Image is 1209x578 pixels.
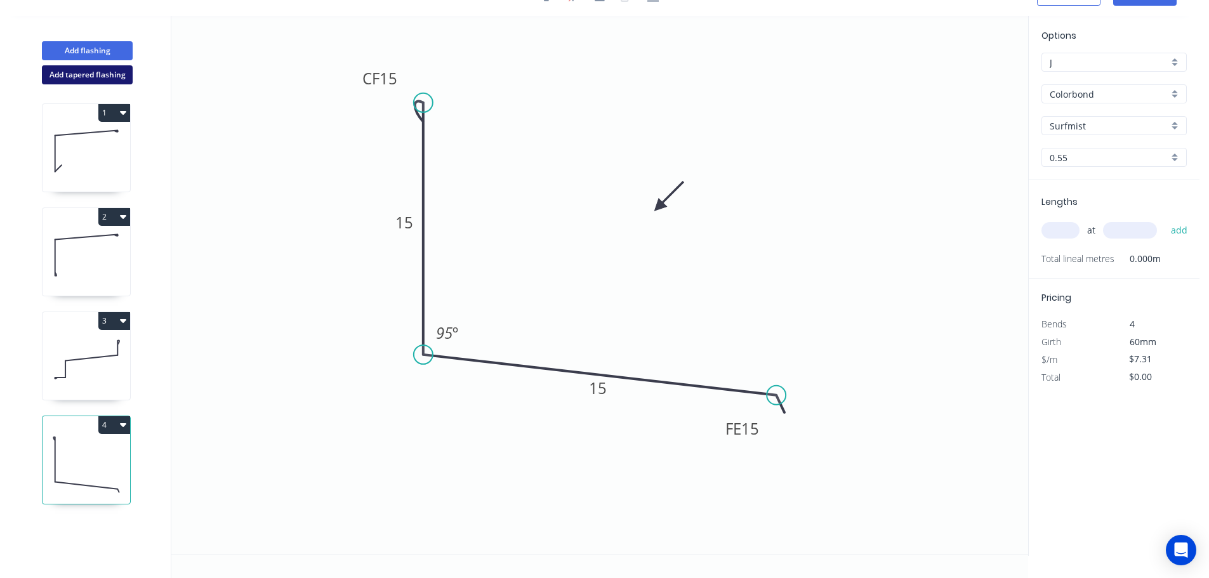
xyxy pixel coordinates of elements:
[42,41,133,60] button: Add flashing
[171,16,1028,555] svg: 0
[98,416,130,434] button: 4
[725,418,741,439] tspan: FE
[1087,221,1095,239] span: at
[1041,353,1057,365] span: $/m
[98,208,130,226] button: 2
[1050,56,1168,69] input: Price level
[741,418,759,439] tspan: 15
[1041,318,1067,330] span: Bends
[1165,220,1194,241] button: add
[1041,29,1076,42] span: Options
[42,65,133,84] button: Add tapered flashing
[1041,371,1060,383] span: Total
[1050,88,1168,101] input: Material
[1114,250,1161,268] span: 0.000m
[1041,195,1078,208] span: Lengths
[436,322,453,343] tspan: 95
[395,212,413,233] tspan: 15
[453,322,458,343] tspan: º
[1050,119,1168,133] input: Colour
[98,312,130,330] button: 3
[1041,336,1061,348] span: Girth
[362,68,380,89] tspan: CF
[1041,250,1114,268] span: Total lineal metres
[1041,291,1071,304] span: Pricing
[1166,535,1196,565] div: Open Intercom Messenger
[589,378,607,398] tspan: 15
[1130,336,1156,348] span: 60mm
[380,68,397,89] tspan: 15
[98,104,130,122] button: 1
[1050,151,1168,164] input: Thickness
[1130,318,1135,330] span: 4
